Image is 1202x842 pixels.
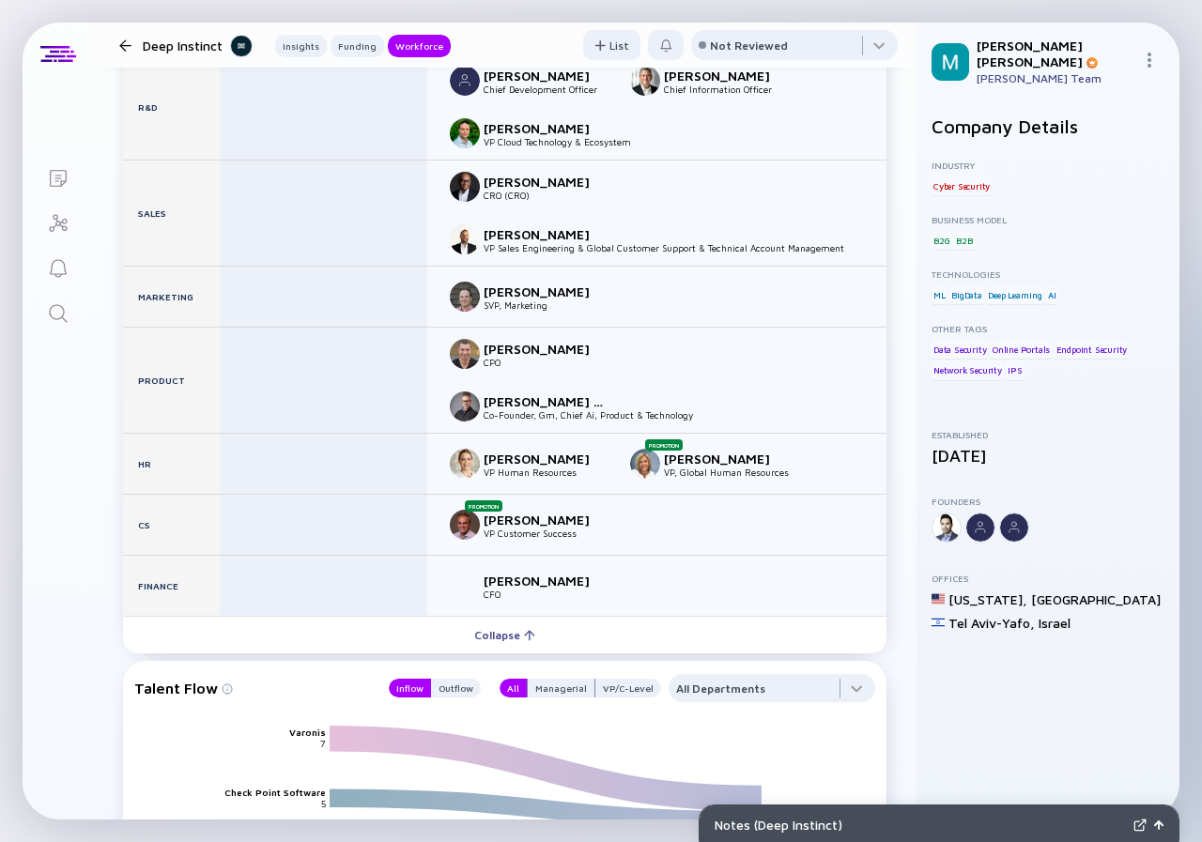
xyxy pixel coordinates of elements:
div: CRO (CRO) [484,190,608,201]
div: Deep Learning [986,285,1043,304]
div: Tel Aviv-Yafo , [948,615,1035,631]
div: [PERSON_NAME] [484,174,608,190]
img: Armand Marciano picture [450,510,480,540]
div: CS [123,495,221,555]
text: Check Point Software [224,787,326,798]
a: Search [23,289,93,334]
div: Network Security [932,361,1004,380]
div: BigData [949,285,984,304]
div: VP Human Resources [484,467,608,478]
div: Co-Founder, Gm, Chief Ai, Product & Technology [484,409,693,421]
div: [PERSON_NAME] MBA [484,393,608,409]
div: VP, Global Human Resources [664,467,789,478]
div: VP Customer Success [484,528,608,539]
div: Promotion [645,439,683,451]
div: Finance [123,556,221,616]
div: Not Reviewed [710,38,788,53]
div: Business Model [932,214,1164,225]
div: ML [932,285,948,304]
div: B2G [932,231,951,250]
img: Expand Notes [1133,819,1147,832]
img: United States Flag [932,592,945,605]
div: [PERSON_NAME] [484,226,608,242]
img: Carl Froggett picture [630,66,660,96]
div: [PERSON_NAME] [484,573,608,589]
div: List [583,31,640,60]
text: 7 [320,738,326,749]
div: SVP, Marketing [484,299,608,311]
div: [PERSON_NAME] [484,341,608,357]
div: Collapse [463,620,547,650]
img: Shimon N. Oren picture [450,66,480,96]
div: Managerial [528,679,594,697]
div: Workforce [388,37,451,55]
button: Insights [275,35,327,57]
div: Other Tags [932,323,1164,334]
div: [PERSON_NAME] [484,451,608,467]
div: All [500,679,527,697]
div: [US_STATE] , [948,591,1027,607]
img: Brian B. picture [450,118,480,148]
div: [PERSON_NAME] [484,68,608,84]
div: Technologies [932,268,1164,280]
img: Israel Flag [932,616,945,629]
div: [PERSON_NAME] [484,512,608,528]
img: Mukesh Singh picture [450,172,480,202]
div: R&D [123,54,221,160]
div: Sales [123,161,221,266]
a: Investor Map [23,199,93,244]
div: [PERSON_NAME] [484,120,608,136]
button: Inflow [389,679,431,697]
div: Notes ( Deep Instinct ) [715,817,1126,833]
div: Data Security [932,340,988,359]
div: [PERSON_NAME] [484,283,608,299]
img: Justin Baker picture [450,282,480,312]
a: Reminders [23,244,93,289]
div: Chief Information Officer [664,84,788,95]
div: IPS [1006,361,1024,380]
img: Yariv Fishman picture [450,339,480,369]
div: [DATE] [932,446,1164,466]
div: Cyber Security [932,176,992,195]
button: Collapse [123,616,886,653]
div: Founders [932,496,1164,507]
div: Offices [932,573,1164,584]
img: Mordechai Profile Picture [932,43,969,81]
img: Ted Lin picture [450,571,480,601]
img: Kristen Tsamoudakis picture [630,449,660,479]
div: [PERSON_NAME] [664,451,788,467]
div: Talent Flow [134,674,370,702]
img: Justin OBrien picture [450,224,480,254]
img: Guy Caspi MBA picture [450,391,480,421]
div: HR [123,434,221,494]
div: AI [1046,285,1058,304]
div: Promotion [465,500,502,512]
div: [PERSON_NAME] [PERSON_NAME] [977,38,1134,69]
div: Marketing [123,267,221,327]
div: B2B [954,231,974,250]
text: Varonis [289,727,326,738]
div: Online Portals [991,340,1052,359]
div: Israel [1039,615,1071,631]
div: [GEOGRAPHIC_DATA] [1031,591,1161,607]
button: Outflow [431,679,481,697]
div: CFO [484,589,608,600]
div: Endpoint Security [1055,340,1130,359]
div: Industry [932,160,1164,171]
button: Workforce [388,35,451,57]
div: Funding [331,37,384,55]
button: Managerial [527,679,595,697]
button: VP/C-Level [595,679,661,697]
img: Menu [1142,53,1157,68]
div: Established [932,429,1164,440]
button: Funding [331,35,384,57]
div: Chief Development Officer [484,84,608,95]
div: CPO [484,357,608,368]
a: Lists [23,154,93,199]
div: [PERSON_NAME] [664,68,788,84]
div: Insights [275,37,327,55]
text: 5 [321,798,326,809]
